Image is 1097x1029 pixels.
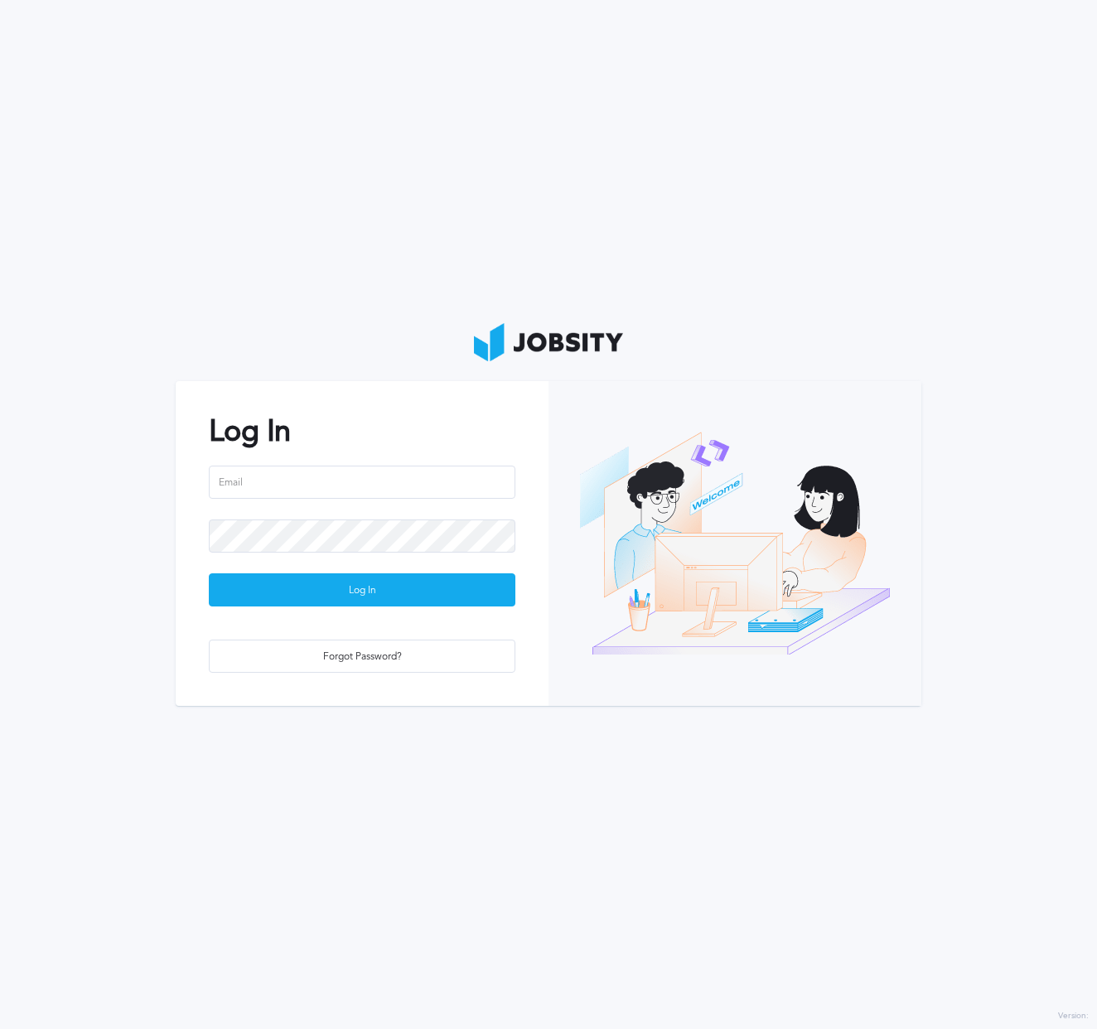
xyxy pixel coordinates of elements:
[209,640,515,673] button: Forgot Password?
[210,640,515,674] div: Forgot Password?
[209,414,515,448] h2: Log In
[210,574,515,607] div: Log In
[209,573,515,606] button: Log In
[1058,1012,1089,1022] label: Version:
[209,466,515,499] input: Email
